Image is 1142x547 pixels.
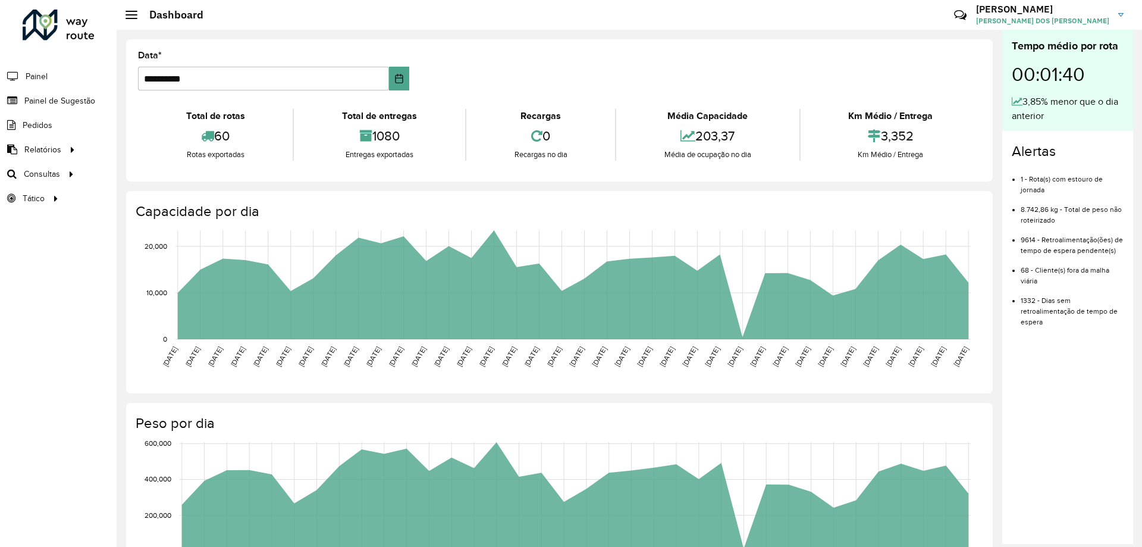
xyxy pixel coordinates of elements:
button: Choose Date [389,67,410,90]
text: [DATE] [636,345,653,368]
text: [DATE] [274,345,291,368]
text: 0 [163,335,167,343]
text: [DATE] [432,345,450,368]
text: [DATE] [613,345,630,368]
span: Painel [26,70,48,83]
div: Recargas [469,109,612,123]
text: [DATE] [545,345,563,368]
text: [DATE] [884,345,902,368]
text: [DATE] [862,345,879,368]
text: 400,000 [145,476,171,483]
li: 8.742,86 kg - Total de peso não roteirizado [1021,195,1124,226]
div: Total de entregas [297,109,462,123]
div: 203,37 [619,123,796,149]
span: Painel de Sugestão [24,95,95,107]
div: Média de ocupação no dia [619,149,796,161]
div: Média Capacidade [619,109,796,123]
div: 60 [141,123,290,149]
div: Km Médio / Entrega [804,109,978,123]
h2: Dashboard [137,8,203,21]
text: [DATE] [771,345,789,368]
text: [DATE] [817,345,834,368]
text: [DATE] [681,345,698,368]
div: Km Médio / Entrega [804,149,978,161]
li: 1 - Rota(s) com estouro de jornada [1021,165,1124,195]
text: 20,000 [145,242,167,250]
text: [DATE] [591,345,608,368]
li: 9614 - Retroalimentação(ões) de tempo de espera pendente(s) [1021,226,1124,256]
div: 00:01:40 [1012,54,1124,95]
text: [DATE] [952,345,970,368]
label: Data [138,48,162,62]
text: [DATE] [500,345,517,368]
span: Consultas [24,168,60,180]
text: [DATE] [161,345,178,368]
li: 1332 - Dias sem retroalimentação de tempo de espera [1021,286,1124,327]
text: [DATE] [365,345,382,368]
text: [DATE] [252,345,269,368]
text: [DATE] [184,345,201,368]
text: [DATE] [749,345,766,368]
text: [DATE] [206,345,224,368]
text: [DATE] [229,345,246,368]
text: [DATE] [568,345,585,368]
h4: Capacidade por dia [136,203,981,220]
text: [DATE] [297,345,314,368]
text: 10,000 [146,289,167,296]
a: Contato Rápido [948,2,973,28]
text: [DATE] [794,345,811,368]
text: [DATE] [410,345,427,368]
text: [DATE] [455,345,472,368]
div: 3,352 [804,123,978,149]
text: [DATE] [658,345,676,368]
text: [DATE] [839,345,857,368]
text: [DATE] [726,345,743,368]
li: 68 - Cliente(s) fora da malha viária [1021,256,1124,286]
text: 200,000 [145,511,171,519]
text: [DATE] [342,345,359,368]
span: Relatórios [24,143,61,156]
text: [DATE] [907,345,924,368]
h4: Peso por dia [136,415,981,432]
text: 600,000 [145,439,171,447]
span: Pedidos [23,119,52,132]
div: 0 [469,123,612,149]
div: Entregas exportadas [297,149,462,161]
span: Tático [23,192,45,205]
h4: Alertas [1012,143,1124,160]
div: 3,85% menor que o dia anterior [1012,95,1124,123]
span: [PERSON_NAME] DOS [PERSON_NAME] [976,15,1109,26]
text: [DATE] [319,345,337,368]
div: Recargas no dia [469,149,612,161]
div: Tempo médio por rota [1012,38,1124,54]
text: [DATE] [387,345,404,368]
text: [DATE] [930,345,947,368]
text: [DATE] [704,345,721,368]
div: Rotas exportadas [141,149,290,161]
div: Total de rotas [141,109,290,123]
text: [DATE] [478,345,495,368]
text: [DATE] [523,345,540,368]
h3: [PERSON_NAME] [976,4,1109,15]
div: 1080 [297,123,462,149]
